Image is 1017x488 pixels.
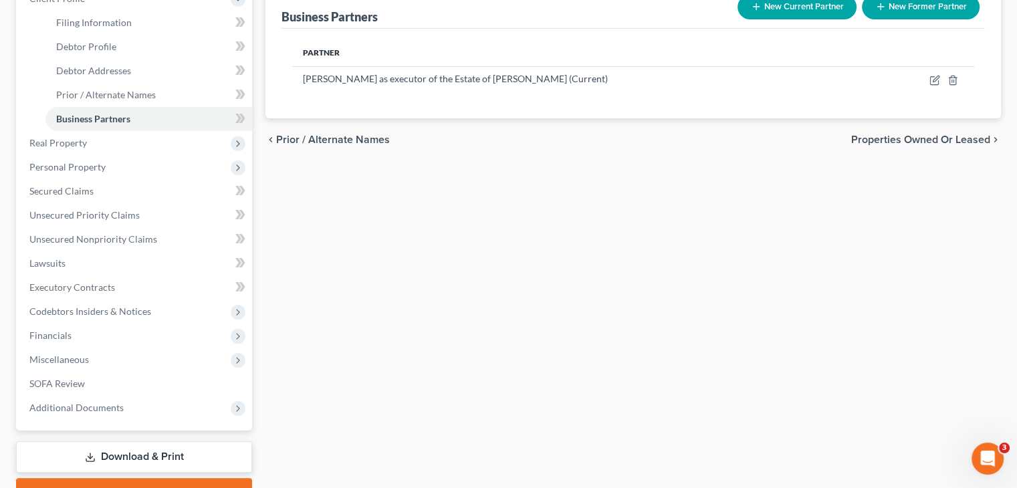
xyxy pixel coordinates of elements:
span: Financials [29,330,72,341]
span: Personal Property [29,161,106,172]
a: Download & Print [16,441,252,473]
span: [PERSON_NAME] as executor of the Estate of [PERSON_NAME] (Current) [303,73,608,84]
span: Unsecured Priority Claims [29,209,140,221]
span: Filing Information [56,17,132,28]
span: Executory Contracts [29,281,115,293]
span: Miscellaneous [29,354,89,365]
a: SOFA Review [19,372,252,396]
a: Business Partners [45,107,252,131]
a: Lawsuits [19,251,252,275]
span: Properties Owned or Leased [851,134,990,145]
span: Additional Documents [29,402,124,413]
span: Lawsuits [29,257,66,269]
span: Unsecured Nonpriority Claims [29,233,157,245]
a: Debtor Addresses [45,59,252,83]
span: Real Property [29,137,87,148]
button: chevron_left Prior / Alternate Names [265,134,390,145]
a: Prior / Alternate Names [45,83,252,107]
i: chevron_right [990,134,1001,145]
span: Codebtors Insiders & Notices [29,306,151,317]
span: Debtor Addresses [56,65,131,76]
span: Debtor Profile [56,41,116,52]
a: Debtor Profile [45,35,252,59]
span: SOFA Review [29,378,85,389]
span: Partner [303,47,340,57]
span: 3 [999,443,1010,453]
span: Business Partners [56,113,130,124]
span: Prior / Alternate Names [276,134,390,145]
span: Prior / Alternate Names [56,89,156,100]
a: Unsecured Priority Claims [19,203,252,227]
button: Properties Owned or Leased chevron_right [851,134,1001,145]
iframe: Intercom live chat [972,443,1004,475]
div: Business Partners [281,9,378,25]
i: chevron_left [265,134,276,145]
span: Secured Claims [29,185,94,197]
a: Executory Contracts [19,275,252,299]
a: Filing Information [45,11,252,35]
a: Secured Claims [19,179,252,203]
a: Unsecured Nonpriority Claims [19,227,252,251]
